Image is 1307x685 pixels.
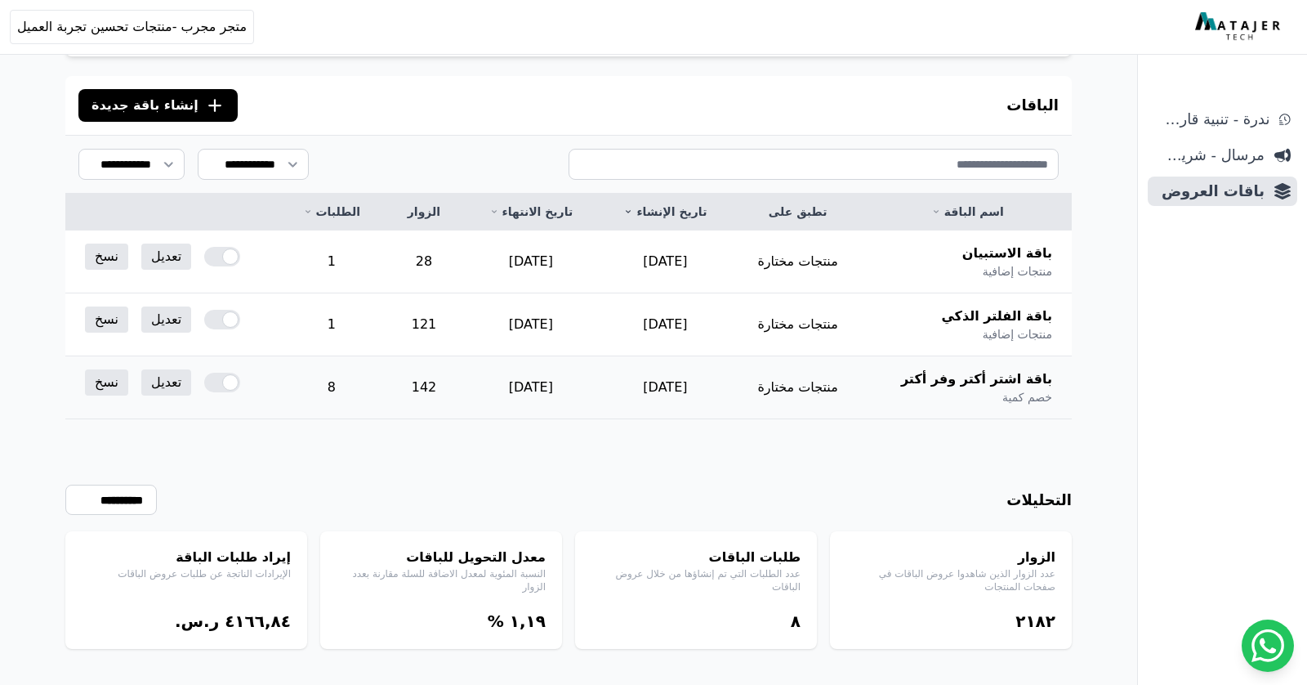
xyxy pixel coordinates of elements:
h4: الزوار [846,548,1055,567]
a: تعديل [141,369,191,396]
button: متجر مجرب -منتجات تحسين تجربة العميل [10,10,254,44]
a: اسم الباقة [883,204,1052,220]
td: [DATE] [463,293,598,356]
span: منتجات إضافية [983,326,1052,342]
h3: التحليلات [1006,489,1072,512]
td: منتجات مختارة [733,356,863,419]
td: منتجات مختارة [733,293,863,356]
a: تاريخ الانتهاء [483,204,578,220]
a: تاريخ الإنشاء [618,204,712,220]
bdi: ١,١٩ [510,611,546,631]
a: نسخ [85,244,128,270]
h4: إيراد طلبات الباقة [82,548,291,567]
td: 121 [385,293,464,356]
span: باقات العروض [1154,180,1265,203]
span: منتجات إضافية [983,263,1052,280]
td: 28 [385,231,464,293]
a: نسخ [85,369,128,396]
td: 1 [279,293,385,356]
td: 1 [279,231,385,293]
span: % [488,611,504,631]
a: نسخ [85,307,128,333]
h3: الباقات [1006,94,1059,117]
th: الزوار [385,194,464,231]
p: النسبة المئوية لمعدل الاضافة للسلة مقارنة بعدد الزوار [337,567,546,593]
span: ندرة - تنبية قارب علي النفاذ [1154,108,1269,131]
td: منتجات مختارة [733,231,863,293]
span: باقة الاستبيان [962,244,1052,263]
a: تعديل [141,244,191,270]
h4: طلبات الباقات [591,548,801,567]
span: ر.س. [175,611,219,631]
td: [DATE] [598,293,732,356]
td: [DATE] [463,231,598,293]
button: إنشاء باقة جديدة [78,89,238,122]
td: 8 [279,356,385,419]
span: إنشاء باقة جديدة [91,96,199,115]
bdi: ٤١٦٦,٨٤ [225,611,291,631]
span: باقة الفلتر الذكي [941,307,1052,326]
div: ٨ [591,610,801,633]
span: متجر مجرب -منتجات تحسين تجربة العميل [17,17,247,37]
p: عدد الزوار الذين شاهدوا عروض الباقات في صفحات المنتجات [846,567,1055,593]
a: الطلبات [298,204,365,220]
span: مرسال - شريط دعاية [1154,144,1265,167]
td: [DATE] [463,356,598,419]
th: تطبق على [733,194,863,231]
td: 142 [385,356,464,419]
span: خصم كمية [1002,389,1052,405]
p: الإيرادات الناتجة عن طلبات عروض الباقات [82,567,291,580]
td: [DATE] [598,356,732,419]
img: MatajerTech Logo [1195,12,1284,42]
div: ٢١٨٢ [846,610,1055,633]
span: باقة اشتر أكتر وفر أكتر [901,369,1052,389]
a: تعديل [141,307,191,333]
td: [DATE] [598,231,732,293]
p: عدد الطلبات التي تم إنشاؤها من خلال عروض الباقات [591,567,801,593]
h4: معدل التحويل للباقات [337,548,546,567]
